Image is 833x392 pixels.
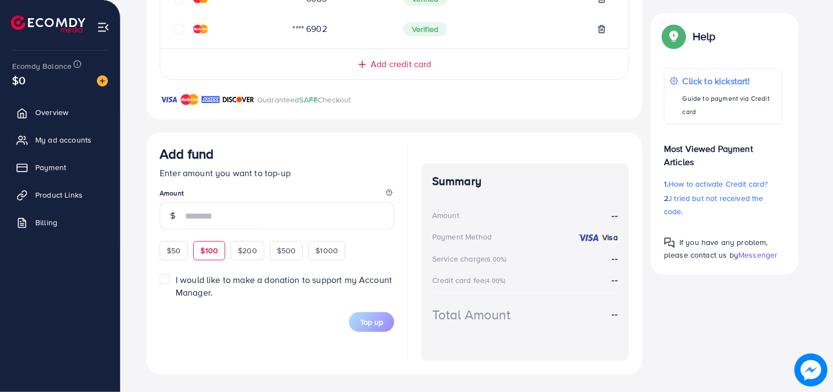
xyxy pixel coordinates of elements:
img: brand [202,93,220,106]
strong: -- [612,274,618,286]
legend: Amount [160,188,394,202]
span: Billing [35,217,57,228]
span: Messenger [738,249,777,260]
svg: circle [173,24,184,35]
h3: Add fund [160,146,214,162]
img: image [97,75,108,86]
div: Total Amount [432,305,510,324]
h4: Summary [432,175,618,188]
span: If you have any problem, please contact us by [664,237,768,260]
p: 2. [664,192,783,218]
a: Overview [8,101,112,123]
span: SAFE [300,94,318,105]
span: Payment [35,162,66,173]
span: I would like to make a donation to support my Account Manager. [176,274,392,298]
span: $200 [238,245,257,256]
span: $0 [12,72,25,88]
p: Guide to payment via Credit card [683,92,777,118]
img: logo [11,15,85,32]
span: $50 [167,245,181,256]
a: Billing [8,211,112,233]
img: menu [97,21,110,34]
p: 1. [664,177,783,190]
p: Most Viewed Payment Articles [664,133,783,168]
p: Help [693,30,716,43]
span: Overview [35,107,68,118]
small: (6.00%) [485,255,507,264]
span: I tried but not received the code. [664,193,764,217]
strong: Visa [602,232,618,243]
a: Payment [8,156,112,178]
img: Popup guide [664,237,675,248]
img: Popup guide [664,26,684,46]
p: Enter amount you want to top-up [160,166,394,179]
span: Add credit card [371,58,431,70]
div: Service charge [432,253,510,264]
span: How to activate Credit card? [668,178,767,189]
span: $1000 [315,245,338,256]
a: My ad accounts [8,129,112,151]
span: My ad accounts [35,134,91,145]
span: Top up [360,317,383,328]
div: Amount [432,210,459,221]
strong: -- [612,252,618,264]
img: credit [578,233,600,242]
small: (4.00%) [484,276,505,285]
div: Credit card fee [432,275,509,286]
span: $500 [277,245,296,256]
span: Ecomdy Balance [12,61,72,72]
img: brand [222,93,254,106]
strong: -- [612,209,618,222]
img: image [794,353,827,386]
strong: -- [612,308,618,320]
img: brand [160,93,178,106]
span: $100 [200,245,218,256]
p: Click to kickstart! [683,74,777,88]
p: Guaranteed Checkout [257,93,351,106]
button: Top up [349,312,394,332]
img: credit [193,25,208,34]
div: Payment Method [432,231,492,242]
span: Verified [403,22,447,36]
span: Product Links [35,189,83,200]
a: Product Links [8,184,112,206]
img: brand [181,93,199,106]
